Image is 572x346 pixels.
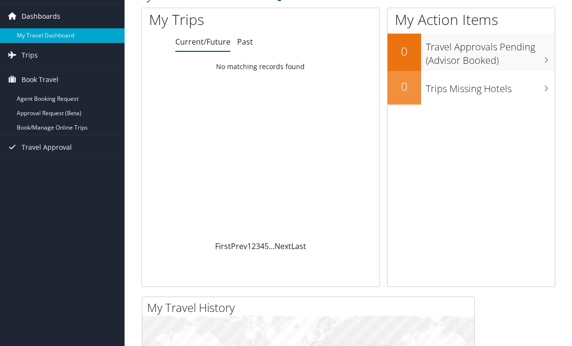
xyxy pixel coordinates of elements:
[22,68,58,92] span: Book Travel
[247,241,252,251] a: 1
[215,241,231,251] a: First
[22,43,38,67] span: Trips
[426,36,555,67] h3: Travel Approvals Pending (Advisor Booked)
[269,241,275,251] span: …
[275,241,291,251] a: Next
[264,241,269,251] a: 5
[388,10,555,30] h1: My Action Items
[388,34,555,71] a: 0Travel Approvals Pending (Advisor Booked)
[252,241,256,251] a: 2
[388,43,421,60] h2: 0
[260,241,264,251] a: 4
[388,78,421,95] h2: 0
[256,241,260,251] a: 3
[237,36,253,47] a: Past
[147,299,474,316] h2: My Travel History
[426,77,555,95] h3: Trips Missing Hotels
[388,71,555,105] a: 0Trips Missing Hotels
[22,135,72,159] span: Travel Approval
[175,36,230,47] a: Current/Future
[291,241,306,251] a: Last
[231,241,247,251] a: Prev
[22,4,60,28] span: Dashboards
[142,58,379,75] td: No matching records found
[149,10,273,30] h1: My Trips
